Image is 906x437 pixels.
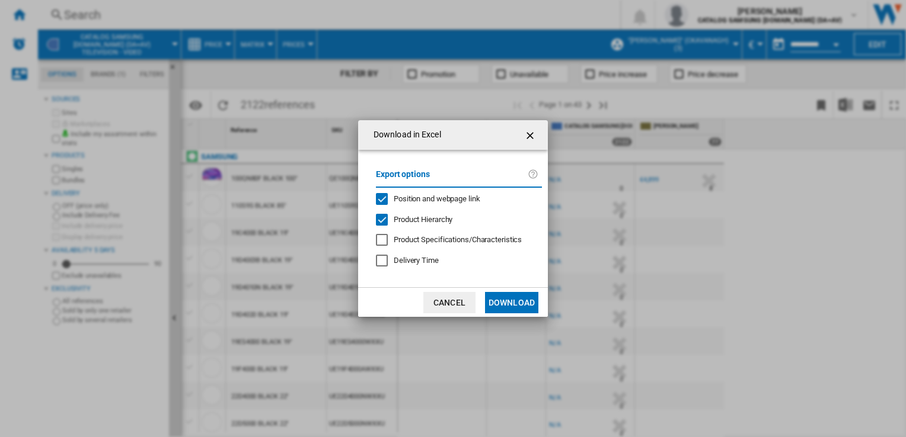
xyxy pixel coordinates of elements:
button: Cancel [423,292,476,313]
md-checkbox: Delivery Time [376,255,542,266]
md-checkbox: Position and webpage link [376,194,532,205]
span: Delivery Time [394,256,439,265]
div: Only applies to Category View [394,234,522,245]
md-checkbox: Product Hierarchy [376,214,532,225]
span: Position and webpage link [394,194,480,203]
span: Product Specifications/Characteristics [394,235,522,244]
ng-md-icon: getI18NText('BUTTONS.CLOSE_DIALOG') [524,128,538,143]
button: Download [485,292,538,313]
button: getI18NText('BUTTONS.CLOSE_DIALOG') [519,123,543,147]
span: Product Hierarchy [394,215,452,224]
h4: Download in Excel [368,129,441,141]
label: Export options [376,168,528,189]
